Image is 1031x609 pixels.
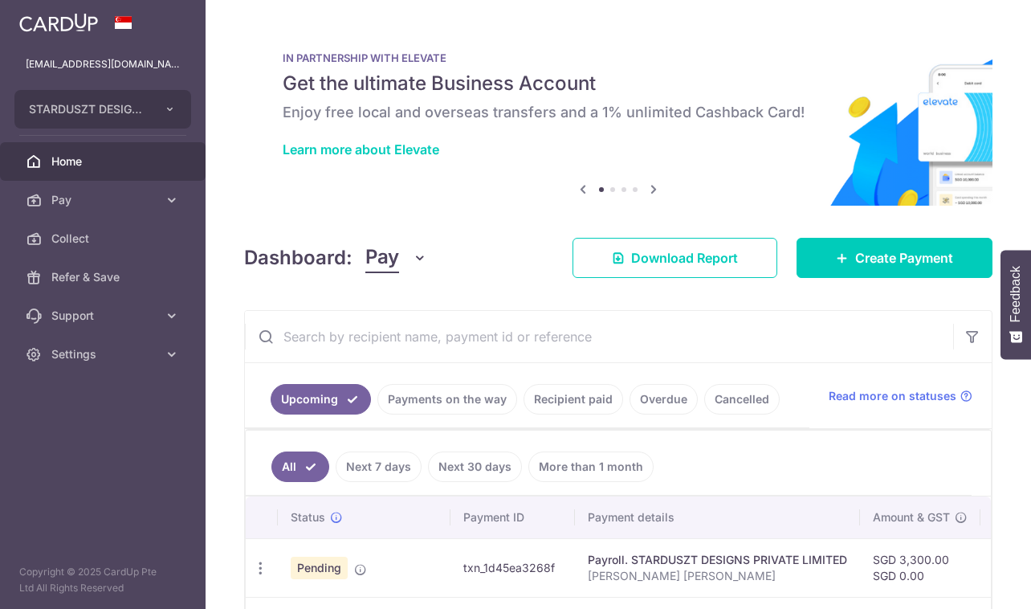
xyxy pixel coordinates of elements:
[1000,250,1031,359] button: Feedback - Show survey
[524,384,623,415] a: Recipient paid
[450,538,575,597] td: txn_1d45ea3268f
[704,384,780,415] a: Cancelled
[51,231,157,247] span: Collect
[829,388,956,404] span: Read more on statuses
[244,243,352,272] h4: Dashboard:
[855,248,953,268] span: Create Payment
[630,384,698,415] a: Overdue
[51,269,157,285] span: Refer & Save
[51,346,157,362] span: Settings
[51,153,157,170] span: Home
[51,308,157,324] span: Support
[291,509,325,525] span: Status
[365,243,399,273] span: Pay
[283,51,954,64] p: IN PARTNERSHIP WITH ELEVATE
[51,192,157,208] span: Pay
[829,388,972,404] a: Read more on statuses
[365,243,427,273] button: Pay
[575,497,860,538] th: Payment details
[1009,266,1023,322] span: Feedback
[631,248,738,268] span: Download Report
[428,452,522,482] a: Next 30 days
[271,384,371,415] a: Upcoming
[528,452,654,482] a: More than 1 month
[283,103,954,122] h6: Enjoy free local and overseas transfers and a 1% unlimited Cashback Card!
[588,568,847,584] p: [PERSON_NAME] [PERSON_NAME]
[245,311,953,362] input: Search by recipient name, payment id or reference
[29,101,148,117] span: STARDUSZT DESIGNS PRIVATE LIMITED
[450,497,575,538] th: Payment ID
[573,238,777,278] a: Download Report
[860,538,980,597] td: SGD 3,300.00 SGD 0.00
[26,56,180,72] p: [EMAIL_ADDRESS][DOMAIN_NAME]
[19,13,98,32] img: CardUp
[283,71,954,96] h5: Get the ultimate Business Account
[244,26,992,206] img: Renovation banner
[283,141,439,157] a: Learn more about Elevate
[336,452,422,482] a: Next 7 days
[271,452,329,482] a: All
[291,557,348,579] span: Pending
[873,509,950,525] span: Amount & GST
[14,90,191,129] button: STARDUSZT DESIGNS PRIVATE LIMITED
[797,238,992,278] a: Create Payment
[588,552,847,568] div: Payroll. STARDUSZT DESIGNS PRIVATE LIMITED
[377,384,517,415] a: Payments on the way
